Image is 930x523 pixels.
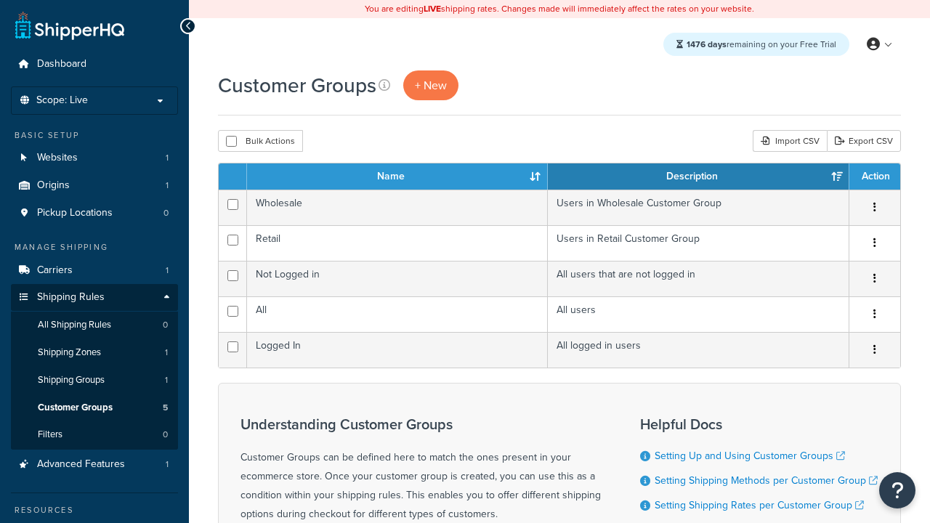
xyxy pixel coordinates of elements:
[37,58,86,70] span: Dashboard
[548,261,849,296] td: All users that are not logged in
[548,332,849,368] td: All logged in users
[38,429,62,441] span: Filters
[548,296,849,332] td: All users
[11,51,178,78] a: Dashboard
[11,394,178,421] a: Customer Groups 5
[11,284,178,311] a: Shipping Rules
[165,374,168,386] span: 1
[11,129,178,142] div: Basic Setup
[403,70,458,100] a: + New
[38,346,101,359] span: Shipping Zones
[38,319,111,331] span: All Shipping Rules
[240,416,604,432] h3: Understanding Customer Groups
[11,339,178,366] a: Shipping Zones 1
[548,225,849,261] td: Users in Retail Customer Group
[11,367,178,394] a: Shipping Groups 1
[11,145,178,171] a: Websites 1
[166,152,169,164] span: 1
[640,416,878,432] h3: Helpful Docs
[166,458,169,471] span: 1
[11,145,178,171] li: Websites
[36,94,88,107] span: Scope: Live
[247,225,548,261] td: Retail
[37,458,125,471] span: Advanced Features
[827,130,901,152] a: Export CSV
[11,241,178,254] div: Manage Shipping
[11,394,178,421] li: Customer Groups
[37,264,73,277] span: Carriers
[163,402,168,414] span: 5
[166,179,169,192] span: 1
[687,38,727,51] strong: 1476 days
[247,163,548,190] th: Name: activate to sort column ascending
[11,312,178,338] li: All Shipping Rules
[11,451,178,478] a: Advanced Features 1
[218,71,376,100] h1: Customer Groups
[11,421,178,448] a: Filters 0
[548,190,849,225] td: Users in Wholesale Customer Group
[37,152,78,164] span: Websites
[218,130,303,152] button: Bulk Actions
[15,11,124,40] a: ShipperHQ Home
[163,429,168,441] span: 0
[655,473,878,488] a: Setting Shipping Methods per Customer Group
[37,179,70,192] span: Origins
[247,261,548,296] td: Not Logged in
[415,77,447,94] span: + New
[163,319,168,331] span: 0
[655,498,864,513] a: Setting Shipping Rates per Customer Group
[247,190,548,225] td: Wholesale
[38,402,113,414] span: Customer Groups
[11,257,178,284] a: Carriers 1
[166,264,169,277] span: 1
[655,448,845,463] a: Setting Up and Using Customer Groups
[11,451,178,478] li: Advanced Features
[849,163,900,190] th: Action
[11,504,178,516] div: Resources
[11,284,178,450] li: Shipping Rules
[11,200,178,227] a: Pickup Locations 0
[163,207,169,219] span: 0
[663,33,849,56] div: remaining on your Free Trial
[37,291,105,304] span: Shipping Rules
[11,312,178,338] a: All Shipping Rules 0
[247,296,548,332] td: All
[11,339,178,366] li: Shipping Zones
[753,130,827,152] div: Import CSV
[165,346,168,359] span: 1
[11,172,178,199] a: Origins 1
[424,2,441,15] b: LIVE
[11,367,178,394] li: Shipping Groups
[11,421,178,448] li: Filters
[11,257,178,284] li: Carriers
[879,472,915,508] button: Open Resource Center
[11,200,178,227] li: Pickup Locations
[38,374,105,386] span: Shipping Groups
[37,207,113,219] span: Pickup Locations
[11,172,178,199] li: Origins
[548,163,849,190] th: Description: activate to sort column ascending
[247,332,548,368] td: Logged In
